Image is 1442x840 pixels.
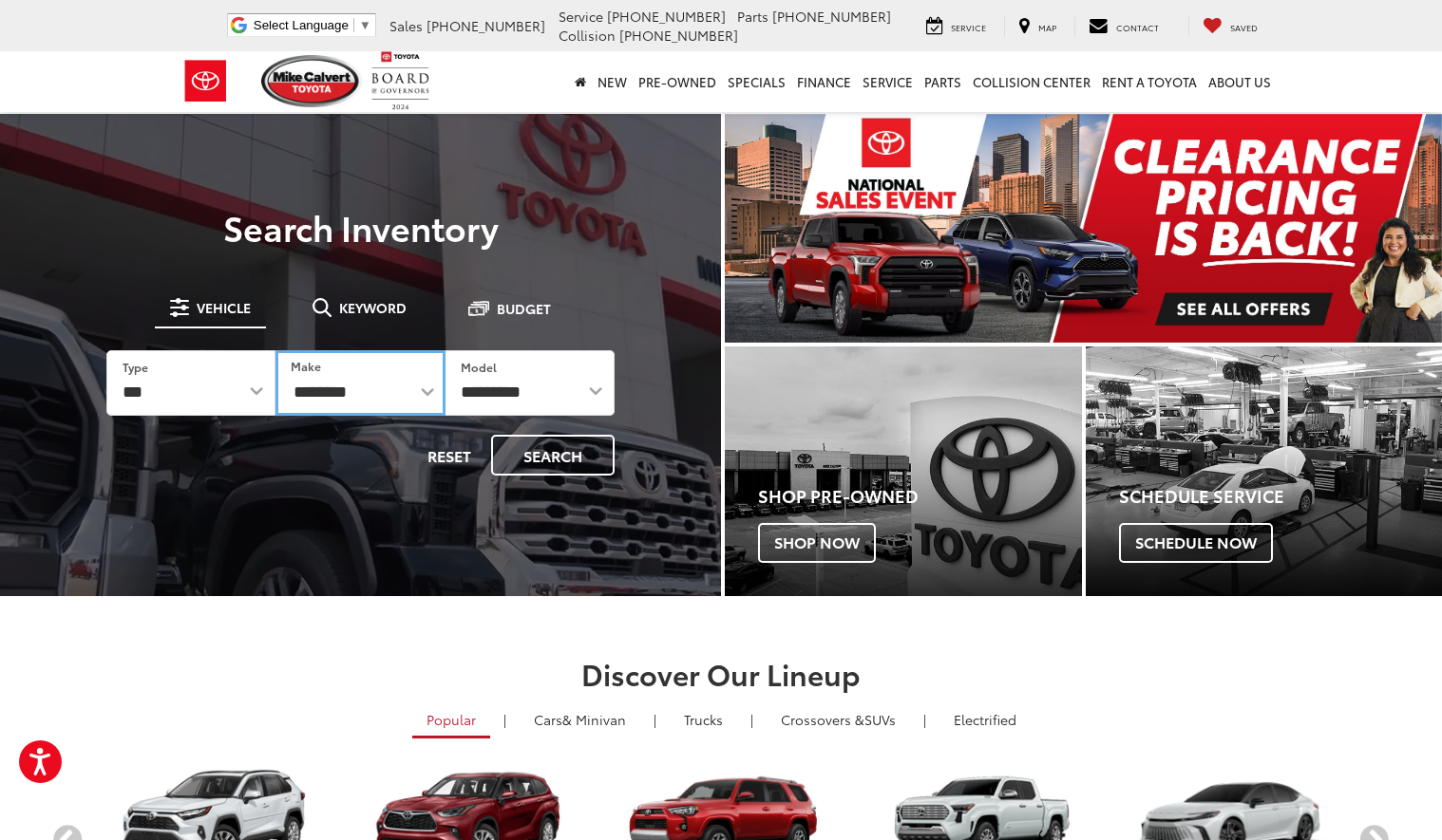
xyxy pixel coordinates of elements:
span: ​ [353,18,354,32]
img: Clearance Pricing Is Back [725,114,1442,343]
span: Service [559,7,603,26]
li: | [746,710,758,729]
a: Rent a Toyota [1096,51,1203,112]
a: Select Language​ [254,18,371,32]
button: Search [491,435,615,476]
a: Parts [919,51,967,112]
div: carousel slide number 1 of 1 [725,114,1442,343]
span: Parts [737,7,768,26]
a: Cars [520,703,640,736]
a: Specials [722,51,791,112]
h3: Search Inventory [80,208,641,246]
span: [PHONE_NUMBER] [607,7,726,26]
li: | [649,710,661,729]
span: Vehicle [197,301,251,314]
div: Toyota [725,346,1082,596]
a: Shop Pre-Owned Shop Now [725,346,1082,596]
span: Shop Now [758,523,876,563]
a: Trucks [670,703,737,736]
a: SUVs [767,703,910,736]
a: Contact [1074,16,1173,37]
span: [PHONE_NUMBER] [619,26,738,45]
a: Collision Center [967,51,1096,112]
span: Service [951,21,986,33]
a: Map [1004,16,1071,37]
span: Select Language [254,18,349,32]
span: [PHONE_NUMBER] [772,7,891,26]
label: Type [123,359,148,375]
span: Keyword [339,301,407,314]
a: About Us [1203,51,1277,112]
span: Contact [1116,21,1159,33]
button: Reset [411,435,487,476]
span: Collision [559,26,616,45]
a: Electrified [939,703,1031,736]
a: Home [569,51,592,112]
span: Crossovers & [781,710,864,729]
span: [PHONE_NUMBER] [427,16,545,35]
span: Schedule Now [1119,523,1273,563]
a: Popular [412,703,490,738]
label: Model [461,359,497,375]
a: Finance [791,51,857,112]
span: & Minivan [562,710,626,729]
a: Service [857,51,919,112]
li: | [919,710,931,729]
a: Service [912,16,1000,37]
a: New [592,51,633,112]
h4: Shop Pre-Owned [758,487,1082,506]
span: Budget [497,302,551,315]
span: Saved [1230,21,1258,33]
span: Map [1038,21,1056,33]
span: Sales [389,16,423,35]
li: | [499,710,511,729]
label: Make [291,358,321,374]
a: My Saved Vehicles [1188,16,1272,37]
section: Carousel section with vehicle pictures - may contain disclaimers. [725,114,1442,343]
a: Pre-Owned [633,51,722,112]
img: Mike Calvert Toyota [261,55,362,107]
img: Toyota [170,50,241,112]
span: ▼ [359,18,371,32]
h2: Discover Our Lineup [51,658,1391,689]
